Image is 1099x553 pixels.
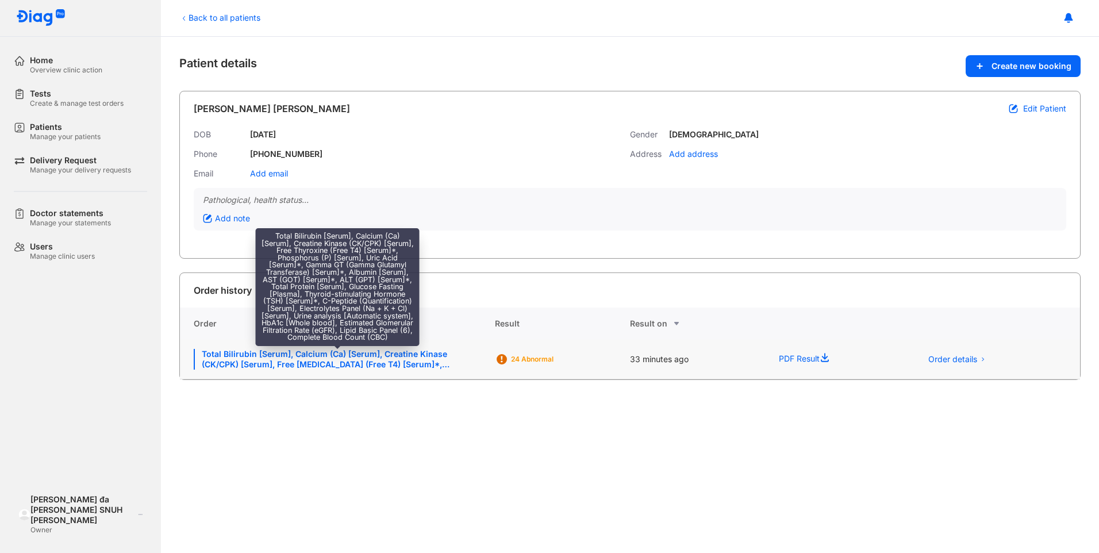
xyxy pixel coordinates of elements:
div: 24 Abnormal [511,355,603,364]
div: Patient details [179,55,1081,77]
div: [DEMOGRAPHIC_DATA] [669,129,759,140]
div: Email [194,168,245,179]
button: Order details [921,351,993,368]
div: Address [630,149,664,159]
span: Create new booking [992,61,1071,71]
div: [PERSON_NAME] [PERSON_NAME] [194,102,350,116]
div: Total Bilirubin [Serum], Calcium (Ca) [Serum], Creatine Kinase (CK/CPK) [Serum], Free [MEDICAL_DA... [194,349,481,370]
div: Overview clinic action [30,66,102,75]
div: PDF Result [765,340,908,379]
div: Phone [194,149,245,159]
div: Pathological, health status... [203,195,1057,205]
div: DOB [194,129,245,140]
div: Gender [630,129,664,140]
div: Order history [194,283,252,297]
div: Result on [630,317,765,331]
div: Back to all patients [179,11,260,24]
span: Order details [928,354,977,364]
div: Manage your statements [30,218,111,228]
div: [PHONE_NUMBER] [250,149,322,159]
div: Add address [669,149,718,159]
div: Result [495,308,630,340]
div: Manage clinic users [30,252,95,261]
div: [DATE] [250,129,276,140]
div: Delivery Request [30,155,131,166]
div: 33 minutes ago [630,340,765,379]
div: Create & manage test orders [30,99,124,108]
div: Owner [30,525,135,535]
div: Order [180,308,495,340]
img: logo [16,9,66,27]
div: Manage your delivery requests [30,166,131,175]
div: Add note [203,213,250,224]
div: [PERSON_NAME] đa [PERSON_NAME] SNUH [PERSON_NAME] [30,494,135,525]
span: Edit Patient [1023,103,1066,114]
div: Patients [30,122,101,132]
div: Doctor statements [30,208,111,218]
div: Users [30,241,95,252]
div: Home [30,55,102,66]
div: Add email [250,168,288,179]
img: logo [18,509,30,521]
button: Create new booking [966,55,1081,77]
div: Manage your patients [30,132,101,141]
div: Tests [30,89,124,99]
